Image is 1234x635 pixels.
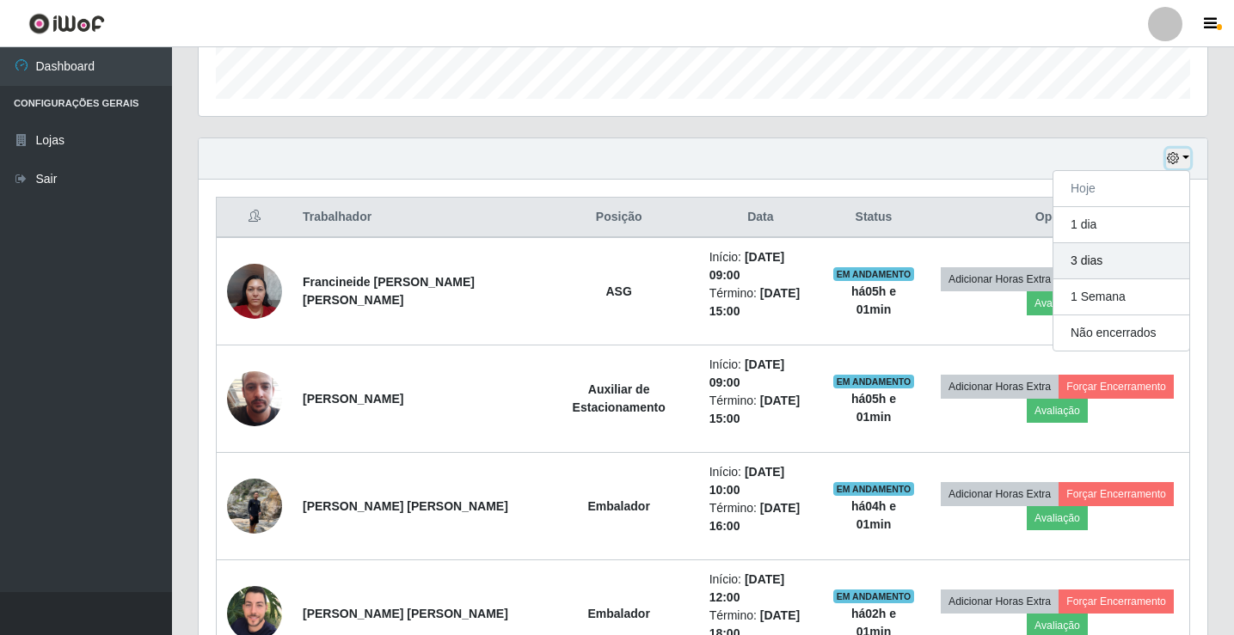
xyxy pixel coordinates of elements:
[709,499,812,535] li: Término:
[1053,315,1189,351] button: Não encerrados
[1053,243,1189,279] button: 3 dias
[1059,482,1174,506] button: Forçar Encerramento
[822,198,925,238] th: Status
[303,607,508,620] strong: [PERSON_NAME] [PERSON_NAME]
[709,357,785,389] time: [DATE] 09:00
[709,571,812,607] li: Início:
[227,350,282,448] img: 1745843945427.jpeg
[1027,291,1088,315] button: Avaliação
[1053,279,1189,315] button: 1 Semana
[833,589,915,603] span: EM ANDAMENTO
[605,284,631,298] strong: ASG
[573,382,666,414] strong: Auxiliar de Estacionamento
[303,392,403,406] strong: [PERSON_NAME]
[709,392,812,428] li: Término:
[1053,207,1189,243] button: 1 dia
[941,267,1059,291] button: Adicionar Horas Extra
[851,284,896,316] strong: há 05 h e 01 min
[941,482,1059,506] button: Adicionar Horas Extra
[925,198,1190,238] th: Opções
[1027,399,1088,423] button: Avaliação
[1053,171,1189,207] button: Hoje
[709,465,785,497] time: [DATE] 10:00
[699,198,822,238] th: Data
[833,375,915,388] span: EM ANDAMENTO
[292,198,539,238] th: Trabalhador
[709,284,812,321] li: Término:
[851,392,896,424] strong: há 05 h e 01 min
[833,482,915,496] span: EM ANDAMENTO
[941,589,1059,614] button: Adicionar Horas Extra
[587,499,649,513] strong: Embalador
[709,248,812,284] li: Início:
[709,356,812,392] li: Início:
[833,267,915,281] span: EM ANDAMENTO
[1059,375,1174,399] button: Forçar Encerramento
[941,375,1059,399] button: Adicionar Horas Extra
[1059,589,1174,614] button: Forçar Encerramento
[709,572,785,604] time: [DATE] 12:00
[227,254,282,327] img: 1735852864597.jpeg
[851,499,896,531] strong: há 04 h e 01 min
[587,607,649,620] strong: Embalador
[303,275,475,307] strong: Francineide [PERSON_NAME] [PERSON_NAME]
[28,13,105,34] img: CoreUI Logo
[709,463,812,499] li: Início:
[227,469,282,542] img: 1700098236719.jpeg
[709,250,785,282] time: [DATE] 09:00
[303,499,508,513] strong: [PERSON_NAME] [PERSON_NAME]
[1027,506,1088,530] button: Avaliação
[539,198,699,238] th: Posição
